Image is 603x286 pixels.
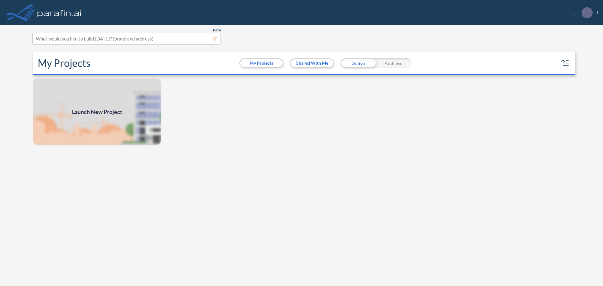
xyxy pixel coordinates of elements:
[340,58,376,68] div: Active
[36,6,83,19] img: logo
[72,108,122,116] span: Launch New Project
[563,7,598,18] div: ...
[560,58,570,68] button: sort
[33,78,161,146] img: add
[376,58,411,68] div: Archived
[38,57,90,69] h2: My Projects
[586,10,588,15] p: .
[213,28,221,33] span: Beta
[33,78,161,146] a: Launch New Project
[240,59,283,67] button: My Projects
[291,59,333,67] button: Shared With Me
